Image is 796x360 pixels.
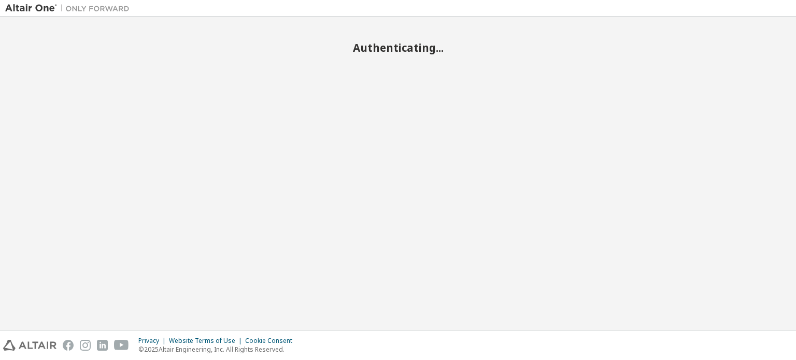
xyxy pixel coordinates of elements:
[114,340,129,351] img: youtube.svg
[245,337,298,345] div: Cookie Consent
[63,340,74,351] img: facebook.svg
[138,337,169,345] div: Privacy
[97,340,108,351] img: linkedin.svg
[138,345,298,354] p: © 2025 Altair Engineering, Inc. All Rights Reserved.
[5,3,135,13] img: Altair One
[3,340,56,351] img: altair_logo.svg
[5,41,791,54] h2: Authenticating...
[169,337,245,345] div: Website Terms of Use
[80,340,91,351] img: instagram.svg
